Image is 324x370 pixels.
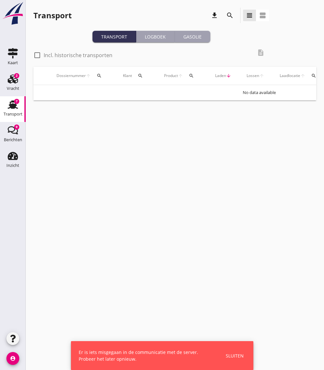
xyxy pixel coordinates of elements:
span: Lossen [247,73,259,79]
i: arrow_upward [259,73,264,78]
span: Laden [215,73,226,79]
i: view_headline [246,12,253,19]
img: logo-small.a267ee39.svg [1,2,24,25]
i: arrow_upward [86,73,91,78]
i: view_agenda [259,12,267,19]
span: Dossiernummer [57,73,86,79]
i: arrow_downward [226,73,231,78]
div: Inzicht [6,163,19,168]
button: Transport [92,31,136,42]
div: Er is iets misgegaan in de communicatie met de server. Probeer het later opnieuw. [79,349,210,362]
i: search [189,73,194,78]
i: search [138,73,143,78]
div: Sluiten [226,352,244,359]
div: Gasolie [177,33,208,40]
i: search [226,12,234,19]
div: 2 [14,73,19,78]
div: 7 [14,99,19,104]
div: Berichten [4,138,22,142]
span: Laadlocatie [280,73,300,79]
button: Sluiten [224,350,246,361]
div: Logboek [139,33,172,40]
label: Incl. historische transporten [44,52,112,58]
div: Transport [4,112,22,116]
div: 9 [14,125,19,130]
div: Vracht [7,86,19,90]
i: search [97,73,102,78]
button: Logboek [136,31,175,42]
i: search [311,73,316,78]
i: arrow_upward [300,73,305,78]
div: Transport [95,33,133,40]
button: Gasolie [175,31,210,42]
div: Transport [33,10,72,21]
i: arrow_upward [178,73,183,78]
span: Product [164,73,178,79]
i: account_circle [6,352,19,365]
i: download [211,12,218,19]
div: Klant [123,68,149,83]
div: Kaart [8,61,18,65]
